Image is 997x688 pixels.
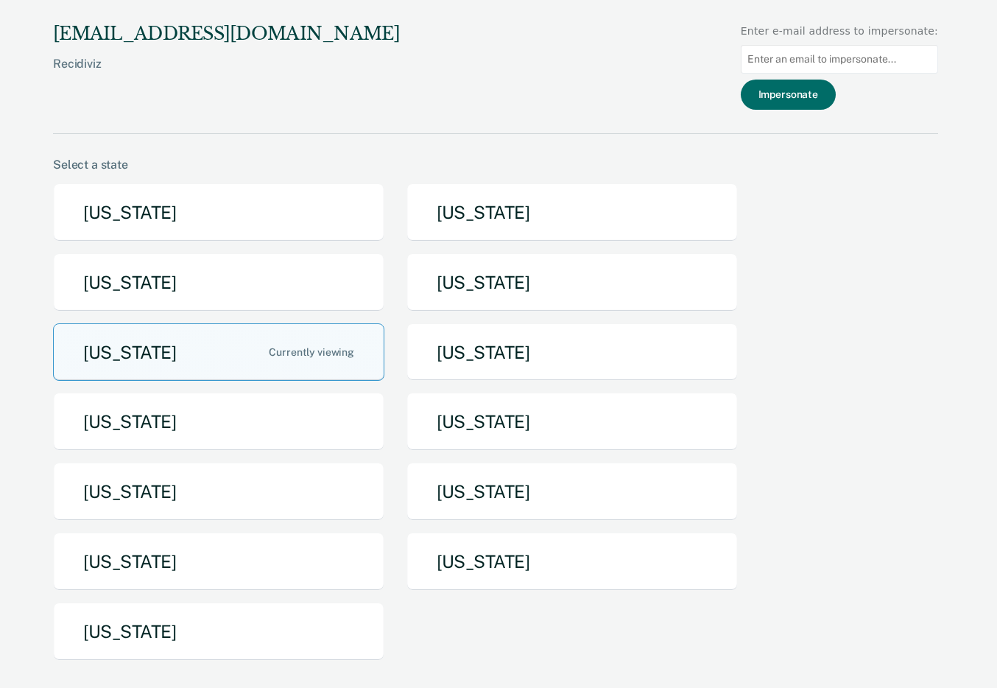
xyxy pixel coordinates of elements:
[406,323,738,382] button: [US_STATE]
[53,533,384,591] button: [US_STATE]
[53,183,384,242] button: [US_STATE]
[406,533,738,591] button: [US_STATE]
[406,183,738,242] button: [US_STATE]
[53,24,400,45] div: [EMAIL_ADDRESS][DOMAIN_NAME]
[53,393,384,451] button: [US_STATE]
[741,45,938,74] input: Enter an email to impersonate...
[406,253,738,312] button: [US_STATE]
[53,57,400,94] div: Recidiviz
[53,323,384,382] button: [US_STATE]
[53,253,384,312] button: [US_STATE]
[741,80,836,110] button: Impersonate
[53,603,384,661] button: [US_STATE]
[741,24,938,39] div: Enter e-mail address to impersonate:
[53,463,384,521] button: [US_STATE]
[406,463,738,521] button: [US_STATE]
[406,393,738,451] button: [US_STATE]
[53,158,938,172] div: Select a state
